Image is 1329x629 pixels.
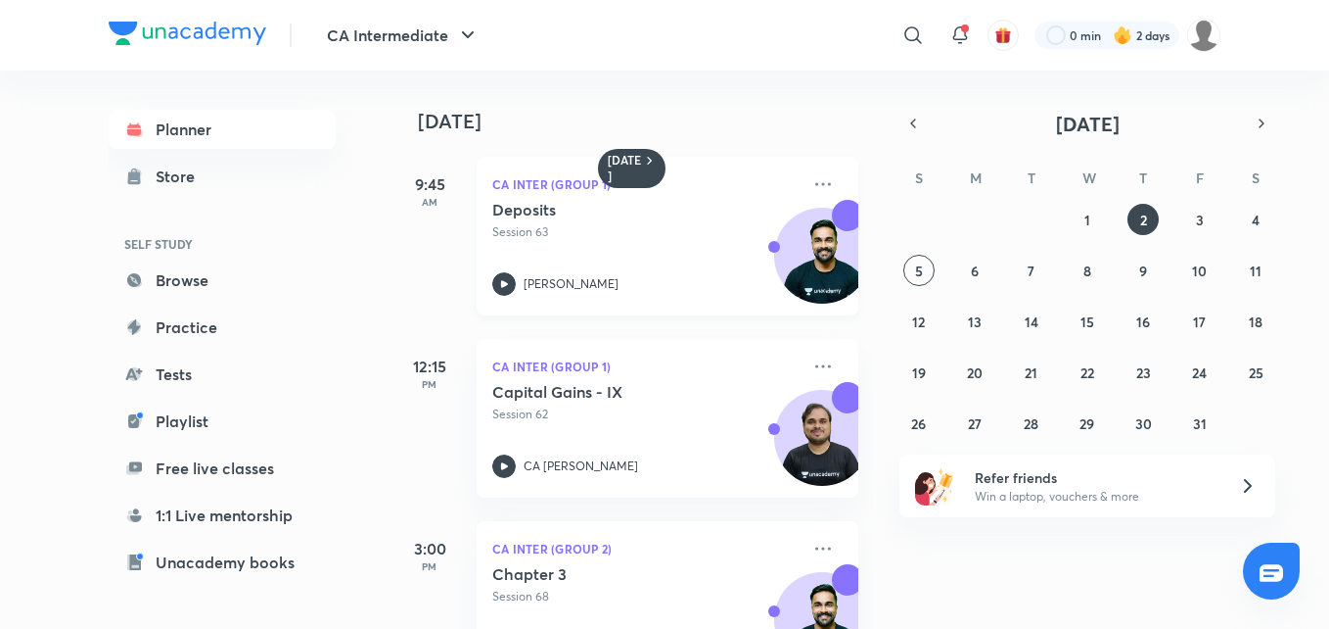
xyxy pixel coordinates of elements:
[1016,408,1047,439] button: October 28, 2025
[1184,204,1215,235] button: October 3, 2025
[775,401,869,495] img: Avatar
[524,458,638,475] p: CA [PERSON_NAME]
[912,363,926,382] abbr: October 19, 2025
[390,355,469,378] h5: 12:15
[1192,363,1207,382] abbr: October 24, 2025
[492,406,800,423] p: Session 62
[1184,408,1215,439] button: October 31, 2025
[911,414,926,433] abbr: October 26, 2025
[1240,255,1271,286] button: October 11, 2025
[1127,306,1159,337] button: October 16, 2025
[1080,313,1094,331] abbr: October 15, 2025
[1240,306,1271,337] button: October 18, 2025
[109,22,266,50] a: Company Logo
[1196,211,1204,229] abbr: October 3, 2025
[971,262,979,280] abbr: October 6, 2025
[390,196,469,208] p: AM
[1072,357,1103,388] button: October 22, 2025
[1127,408,1159,439] button: October 30, 2025
[903,408,935,439] button: October 26, 2025
[1127,357,1159,388] button: October 23, 2025
[390,560,469,572] p: PM
[1240,357,1271,388] button: October 25, 2025
[1139,169,1147,187] abbr: Thursday
[492,382,736,402] h5: Capital Gains - IX
[492,200,736,219] h5: Deposits
[1135,414,1152,433] abbr: October 30, 2025
[109,449,336,488] a: Free live classes
[109,355,336,394] a: Tests
[492,355,800,378] p: CA Inter (Group 1)
[968,313,982,331] abbr: October 13, 2025
[975,467,1215,488] h6: Refer friends
[1016,306,1047,337] button: October 14, 2025
[1184,255,1215,286] button: October 10, 2025
[975,488,1215,506] p: Win a laptop, vouchers & more
[1113,25,1132,45] img: streak
[927,110,1248,137] button: [DATE]
[109,227,336,261] h6: SELF STUDY
[967,363,983,382] abbr: October 20, 2025
[1192,262,1207,280] abbr: October 10, 2025
[994,26,1012,44] img: avatar
[1250,262,1261,280] abbr: October 11, 2025
[492,223,800,241] p: Session 63
[109,308,336,347] a: Practice
[1252,169,1260,187] abbr: Saturday
[390,172,469,196] h5: 9:45
[492,172,800,196] p: CA Inter (Group 1)
[1249,363,1263,382] abbr: October 25, 2025
[1139,262,1147,280] abbr: October 9, 2025
[1184,306,1215,337] button: October 17, 2025
[1196,169,1204,187] abbr: Friday
[524,275,619,293] p: [PERSON_NAME]
[987,20,1019,51] button: avatar
[915,262,923,280] abbr: October 5, 2025
[109,402,336,441] a: Playlist
[156,165,206,188] div: Store
[959,357,990,388] button: October 20, 2025
[109,22,266,45] img: Company Logo
[315,16,491,55] button: CA Intermediate
[1028,169,1035,187] abbr: Tuesday
[1056,111,1120,137] span: [DATE]
[1016,255,1047,286] button: October 7, 2025
[492,588,800,605] p: Session 68
[1136,313,1150,331] abbr: October 16, 2025
[903,357,935,388] button: October 19, 2025
[1028,262,1034,280] abbr: October 7, 2025
[912,313,925,331] abbr: October 12, 2025
[915,169,923,187] abbr: Sunday
[1127,204,1159,235] button: October 2, 2025
[903,306,935,337] button: October 12, 2025
[1193,414,1207,433] abbr: October 31, 2025
[1080,363,1094,382] abbr: October 22, 2025
[1072,408,1103,439] button: October 29, 2025
[1136,363,1151,382] abbr: October 23, 2025
[109,157,336,196] a: Store
[903,255,935,286] button: October 5, 2025
[1240,204,1271,235] button: October 4, 2025
[608,153,642,184] h6: [DATE]
[1193,313,1206,331] abbr: October 17, 2025
[1187,19,1220,52] img: Shikha kumari
[1072,255,1103,286] button: October 8, 2025
[959,306,990,337] button: October 13, 2025
[1072,204,1103,235] button: October 1, 2025
[959,255,990,286] button: October 6, 2025
[775,218,869,313] img: Avatar
[1140,211,1147,229] abbr: October 2, 2025
[915,466,954,506] img: referral
[1249,313,1262,331] abbr: October 18, 2025
[418,110,878,133] h4: [DATE]
[109,261,336,300] a: Browse
[1024,414,1038,433] abbr: October 28, 2025
[1072,306,1103,337] button: October 15, 2025
[1025,363,1037,382] abbr: October 21, 2025
[492,564,736,584] h5: Chapter 3
[109,110,336,149] a: Planner
[1084,211,1090,229] abbr: October 1, 2025
[1252,211,1260,229] abbr: October 4, 2025
[1079,414,1094,433] abbr: October 29, 2025
[1082,169,1096,187] abbr: Wednesday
